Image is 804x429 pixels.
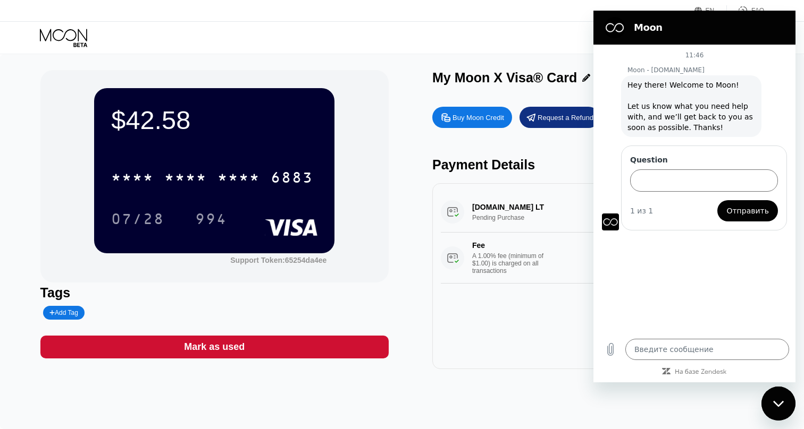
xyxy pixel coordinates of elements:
[40,285,389,301] div: Tags
[111,212,164,229] div: 07/28
[432,70,577,85] div: My Moon X Visa® Card
[187,205,235,232] div: 994
[103,205,172,232] div: 07/28
[49,309,78,316] div: Add Tag
[195,212,227,229] div: 994
[593,11,795,382] iframe: Окно обмена сообщениями
[538,113,593,122] div: Request a Refund
[761,387,795,421] iframe: Кнопка, открывающая окно обмена сообщениями; идет разговор
[441,233,772,284] div: FeeA 1.00% fee (minimum of $1.00) is charged on all transactions$1.00[DATE] 9:58 AM
[230,256,326,264] div: Support Token:65254da4ee
[43,306,85,320] div: Add Tag
[472,252,552,274] div: A 1.00% fee (minimum of $1.00) is charged on all transactions
[432,107,512,128] div: Buy Moon Credit
[453,113,504,122] div: Buy Moon Credit
[111,105,317,135] div: $42.58
[230,256,326,264] div: Support Token: 65254da4ee
[432,157,781,173] div: Payment Details
[184,341,245,353] div: Mark as used
[727,5,764,16] div: FAQ
[472,241,547,250] div: Fee
[40,336,389,358] div: Mark as used
[520,107,599,128] div: Request a Refund
[706,7,715,14] div: EN
[694,5,727,16] div: EN
[751,7,764,14] div: FAQ
[271,170,313,187] div: 6883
